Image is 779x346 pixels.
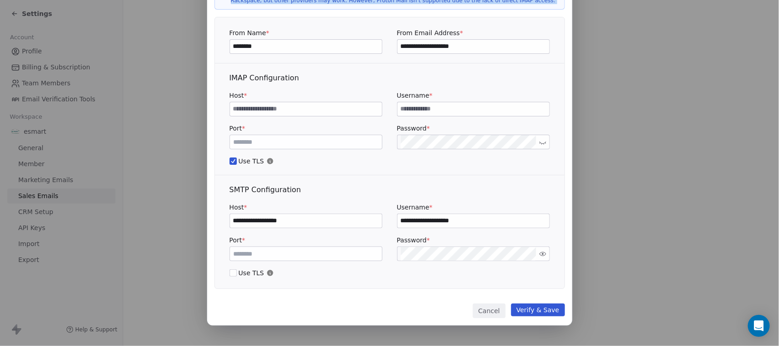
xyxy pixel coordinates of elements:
[397,28,550,37] label: From Email Address
[230,28,382,37] label: From Name
[230,203,382,212] label: Host
[473,304,505,318] button: Cancel
[230,124,382,133] label: Port
[230,268,237,278] button: Use TLS
[397,203,550,212] label: Username
[397,124,550,133] label: Password
[397,91,550,100] label: Username
[230,157,550,166] span: Use TLS
[230,73,550,84] div: IMAP Configuration
[230,268,550,278] span: Use TLS
[511,304,565,316] button: Verify & Save
[230,184,550,195] div: SMTP Configuration
[230,236,382,245] label: Port
[230,91,382,100] label: Host
[230,157,237,166] button: Use TLS
[397,236,550,245] label: Password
